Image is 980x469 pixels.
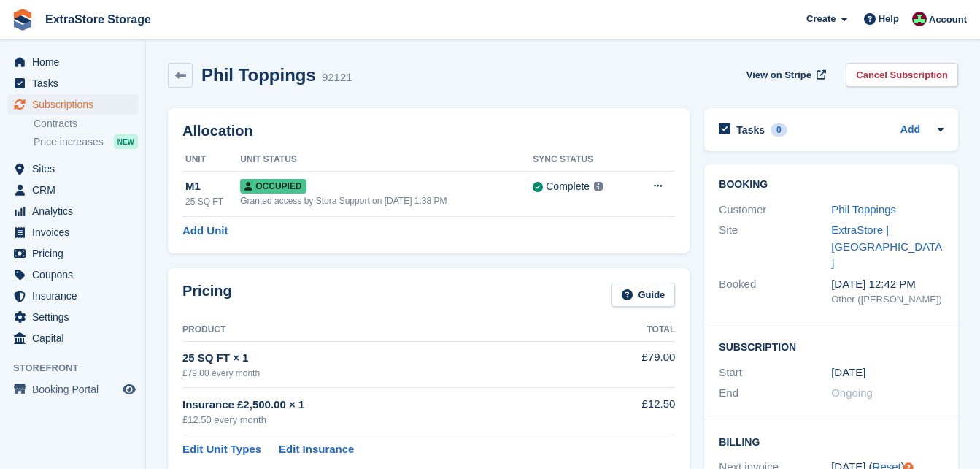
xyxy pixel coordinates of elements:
[182,223,228,240] a: Add Unit
[746,68,811,83] span: View on Stripe
[7,180,138,200] a: menu
[611,283,676,307] a: Guide
[322,69,352,86] div: 92121
[741,63,829,87] a: View on Stripe
[846,63,958,87] a: Cancel Subscription
[32,159,120,179] span: Sites
[831,276,944,293] div: [DATE] 12:42 PM
[771,123,787,137] div: 0
[7,243,138,264] a: menu
[201,65,316,85] h2: Phil Toppings
[32,222,120,243] span: Invoices
[806,12,836,26] span: Create
[120,381,138,398] a: Preview store
[719,276,831,307] div: Booked
[32,264,120,285] span: Coupons
[39,7,157,31] a: ExtraStore Storage
[32,94,120,115] span: Subscriptions
[34,117,138,131] a: Contracts
[182,283,232,307] h2: Pricing
[182,441,261,458] a: Edit Unit Types
[719,339,944,354] h2: Subscription
[240,179,306,194] span: Occupied
[7,222,138,243] a: menu
[279,441,354,458] a: Edit Insurance
[182,123,675,140] h2: Allocation
[831,224,942,269] a: ExtraStore | [GEOGRAPHIC_DATA]
[32,201,120,221] span: Analytics
[182,397,595,413] div: Insurance £2,500.00 × 1
[34,135,104,149] span: Price increases
[831,365,865,381] time: 2025-07-11 00:00:00 UTC
[240,148,533,172] th: Unit Status
[831,292,944,307] div: Other ([PERSON_NAME])
[7,286,138,306] a: menu
[185,195,240,208] div: 25 SQ FT
[595,341,675,387] td: £79.00
[7,73,138,94] a: menu
[879,12,899,26] span: Help
[185,178,240,195] div: M1
[719,434,944,449] h2: Billing
[594,182,603,191] img: icon-info-grey-7440780725fd019a000dd9b08b2336e03edf1995a4989e88bcd33f0948082b44.svg
[546,179,590,194] div: Complete
[32,180,120,200] span: CRM
[7,379,138,400] a: menu
[912,12,927,26] img: Chelsea Parker
[7,159,138,179] a: menu
[182,367,595,380] div: £79.00 every month
[533,148,632,172] th: Sync Status
[719,365,831,381] div: Start
[719,179,944,191] h2: Booking
[12,9,34,31] img: stora-icon-8386f47178a22dfd0bd8f6a31ec36ba5ce8667c1dd55bd0f319d3a0aa187defe.svg
[32,286,120,306] span: Insurance
[7,307,138,327] a: menu
[7,52,138,72] a: menu
[13,361,145,375] span: Storefront
[831,386,873,399] span: Ongoing
[182,413,595,427] div: £12.50 every month
[182,319,595,342] th: Product
[831,203,896,216] a: Phil Toppings
[719,222,831,272] div: Site
[736,123,765,137] h2: Tasks
[900,122,920,139] a: Add
[7,328,138,348] a: menu
[929,12,967,27] span: Account
[34,134,138,150] a: Price increases NEW
[719,202,831,218] div: Customer
[32,379,120,400] span: Booking Portal
[595,319,675,342] th: Total
[32,328,120,348] span: Capital
[182,350,595,367] div: 25 SQ FT × 1
[32,243,120,264] span: Pricing
[32,73,120,94] span: Tasks
[240,194,533,207] div: Granted access by Stora Support on [DATE] 1:38 PM
[182,148,240,172] th: Unit
[32,307,120,327] span: Settings
[7,264,138,285] a: menu
[32,52,120,72] span: Home
[114,134,138,149] div: NEW
[7,201,138,221] a: menu
[719,385,831,402] div: End
[595,388,675,435] td: £12.50
[7,94,138,115] a: menu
